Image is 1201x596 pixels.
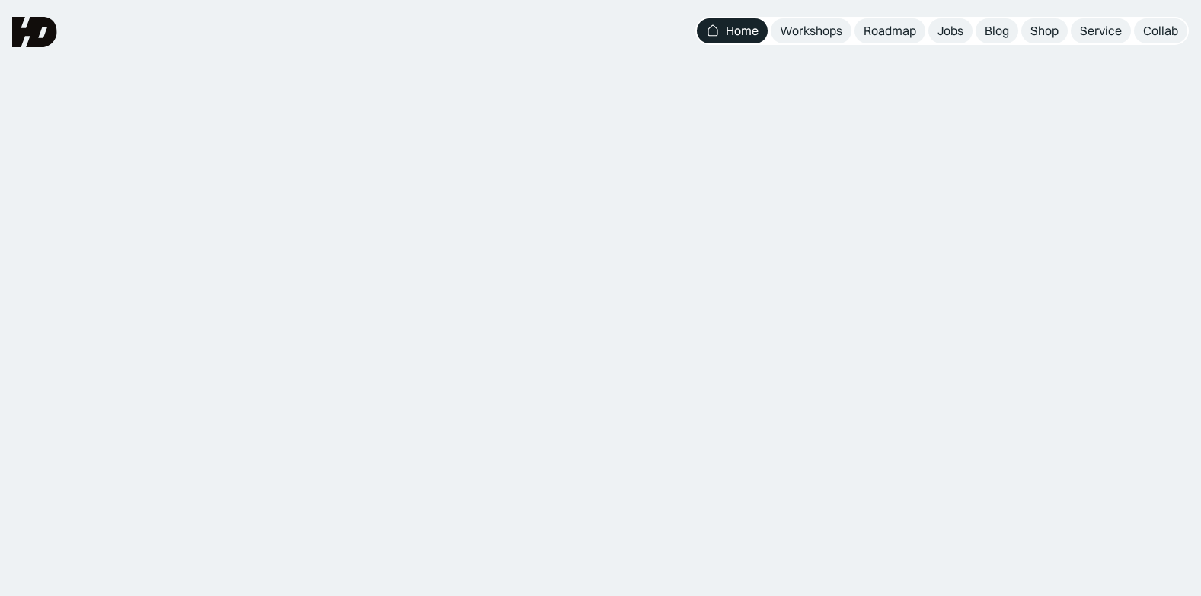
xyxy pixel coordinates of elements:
[1030,23,1059,39] div: Shop
[985,23,1009,39] div: Blog
[937,23,963,39] div: Jobs
[726,23,759,39] div: Home
[780,23,842,39] div: Workshops
[1134,18,1187,43] a: Collab
[976,18,1018,43] a: Blog
[697,18,768,43] a: Home
[854,18,925,43] a: Roadmap
[928,18,973,43] a: Jobs
[1143,23,1178,39] div: Collab
[1021,18,1068,43] a: Shop
[1080,23,1122,39] div: Service
[771,18,851,43] a: Workshops
[864,23,916,39] div: Roadmap
[1071,18,1131,43] a: Service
